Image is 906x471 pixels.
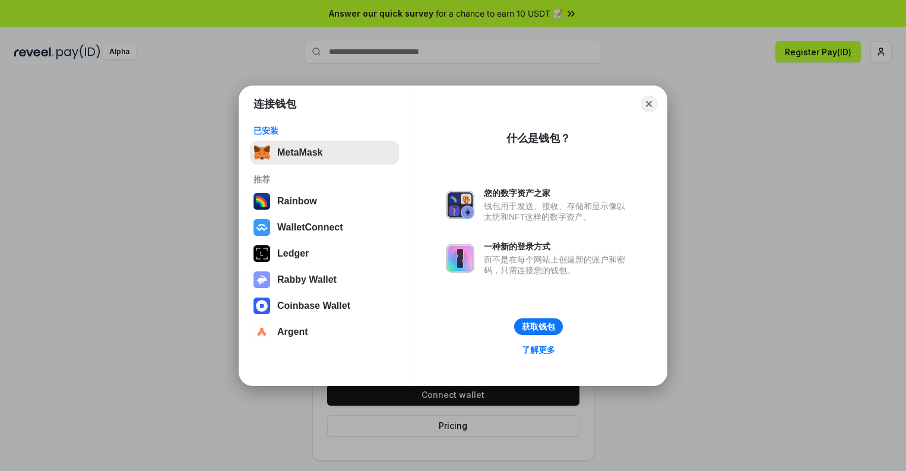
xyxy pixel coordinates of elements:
div: MetaMask [277,147,322,158]
img: svg+xml,%3Csvg%20xmlns%3D%22http%3A%2F%2Fwww.w3.org%2F2000%2Fsvg%22%20fill%3D%22none%22%20viewBox... [254,271,270,288]
button: Close [641,96,657,112]
img: svg+xml,%3Csvg%20xmlns%3D%22http%3A%2F%2Fwww.w3.org%2F2000%2Fsvg%22%20fill%3D%22none%22%20viewBox... [446,191,474,219]
button: MetaMask [250,141,399,165]
img: svg+xml,%3Csvg%20width%3D%2228%22%20height%3D%2228%22%20viewBox%3D%220%200%2028%2028%22%20fill%3D... [254,324,270,340]
img: svg+xml,%3Csvg%20width%3D%2228%22%20height%3D%2228%22%20viewBox%3D%220%200%2028%2028%22%20fill%3D... [254,298,270,314]
div: 一种新的登录方式 [484,241,631,252]
div: Ledger [277,248,309,259]
div: Rainbow [277,196,317,207]
img: svg+xml,%3Csvg%20xmlns%3D%22http%3A%2F%2Fwww.w3.org%2F2000%2Fsvg%22%20width%3D%2228%22%20height%3... [254,245,270,262]
button: WalletConnect [250,216,399,239]
img: svg+xml,%3Csvg%20width%3D%22120%22%20height%3D%22120%22%20viewBox%3D%220%200%20120%20120%22%20fil... [254,193,270,210]
img: svg+xml,%3Csvg%20xmlns%3D%22http%3A%2F%2Fwww.w3.org%2F2000%2Fsvg%22%20fill%3D%22none%22%20viewBox... [446,244,474,273]
div: 而不是在每个网站上创建新的账户和密码，只需连接您的钱包。 [484,254,631,276]
div: 钱包用于发送、接收、存储和显示像以太坊和NFT这样的数字资产。 [484,201,631,222]
button: Rainbow [250,189,399,213]
div: 推荐 [254,174,395,185]
button: Coinbase Wallet [250,294,399,318]
h1: 连接钱包 [254,97,296,111]
button: Rabby Wallet [250,268,399,292]
div: 什么是钱包？ [506,131,571,146]
div: WalletConnect [277,222,343,233]
button: Argent [250,320,399,344]
a: 了解更多 [515,342,562,358]
img: svg+xml,%3Csvg%20width%3D%2228%22%20height%3D%2228%22%20viewBox%3D%220%200%2028%2028%22%20fill%3D... [254,219,270,236]
img: svg+xml,%3Csvg%20fill%3D%22none%22%20height%3D%2233%22%20viewBox%3D%220%200%2035%2033%22%20width%... [254,144,270,161]
div: 获取钱包 [522,321,555,332]
div: Argent [277,327,308,337]
div: Rabby Wallet [277,274,337,285]
button: 获取钱包 [514,318,563,335]
div: 您的数字资产之家 [484,188,631,198]
button: Ledger [250,242,399,265]
div: 了解更多 [522,344,555,355]
div: Coinbase Wallet [277,301,350,311]
div: 已安装 [254,125,395,136]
